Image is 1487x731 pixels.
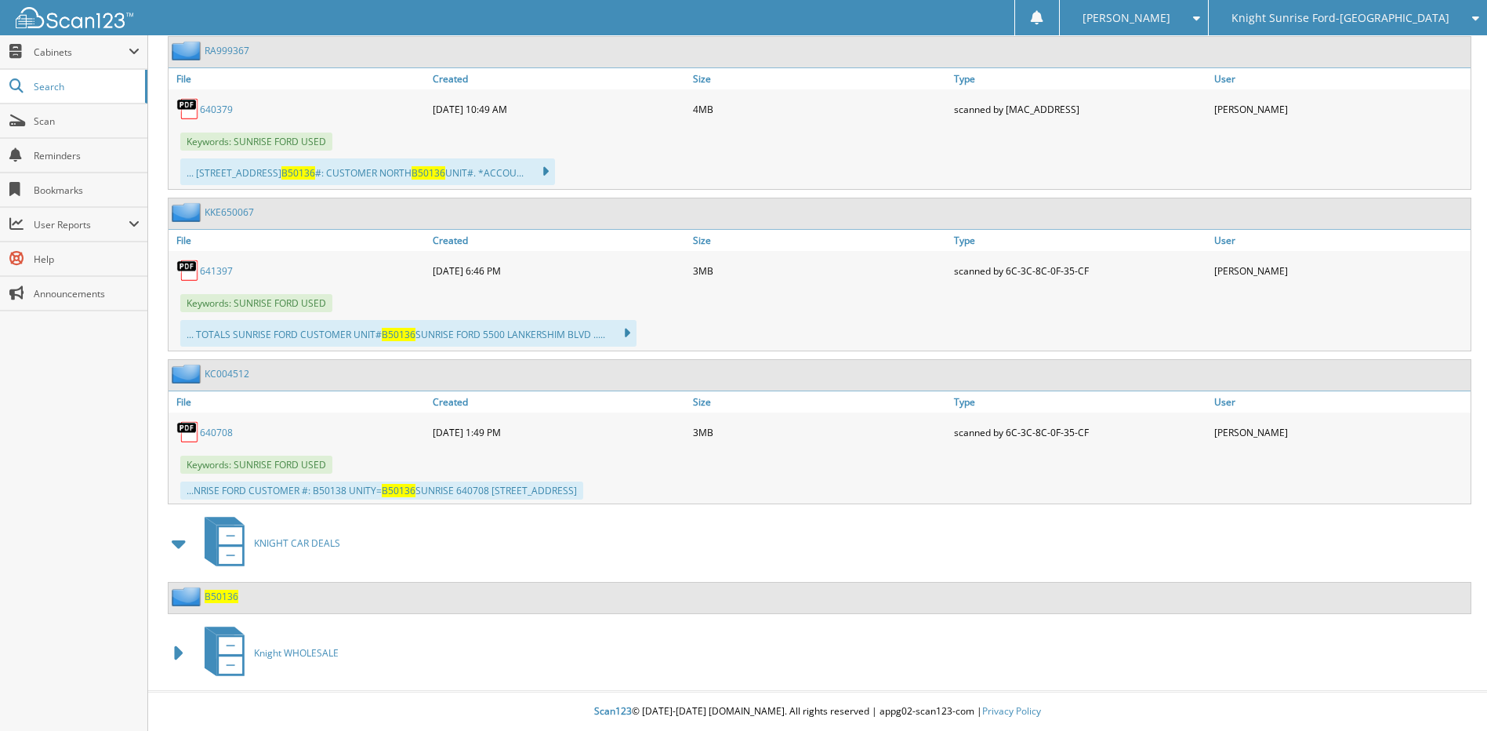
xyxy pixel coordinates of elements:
a: Created [429,391,689,413]
iframe: Chat Widget [1409,656,1487,731]
a: User [1210,230,1471,251]
img: PDF.png [176,97,200,121]
span: Reminders [34,149,140,162]
div: [DATE] 10:49 AM [429,93,689,125]
div: [PERSON_NAME] [1210,255,1471,286]
a: RA999367 [205,44,249,57]
img: scan123-logo-white.svg [16,7,133,28]
div: ... TOTALS SUNRISE FORD CUSTOMER UNIT# SUNRISE FORD 5500 LANKERSHIM BLVD ..... [180,320,637,347]
span: Keywords: SUNRISE FORD USED [180,456,332,474]
span: B50136 [412,166,445,180]
span: Cabinets [34,45,129,59]
span: Keywords: SUNRISE FORD USED [180,294,332,312]
a: Knight WHOLESALE [195,622,339,684]
img: folder2.png [172,587,205,606]
span: KNIGHT CAR DEALS [254,536,340,550]
div: ... [STREET_ADDRESS] #: CUSTOMER NORTH UNIT#. *ACCOU... [180,158,555,185]
div: scanned by [MAC_ADDRESS] [950,93,1210,125]
img: PDF.png [176,420,200,444]
div: 3MB [689,416,949,448]
div: [PERSON_NAME] [1210,416,1471,448]
span: Announcements [34,287,140,300]
a: 640708 [200,426,233,439]
div: ...NRISE FORD CUSTOMER #: B50138 UNITY= SUNRISE 640708 [STREET_ADDRESS] [180,482,583,500]
a: Size [689,68,949,89]
span: User Reports [34,218,129,231]
a: User [1210,68,1471,89]
a: KC004512 [205,367,249,380]
span: Knight WHOLESALE [254,646,339,660]
div: 3MB [689,255,949,286]
span: Bookmarks [34,184,140,197]
img: folder2.png [172,41,205,60]
span: Search [34,80,137,93]
a: Type [950,230,1210,251]
a: 640379 [200,103,233,116]
div: [DATE] 1:49 PM [429,416,689,448]
a: KNIGHT CAR DEALS [195,512,340,574]
span: B50136 [382,328,415,341]
a: Type [950,68,1210,89]
a: User [1210,391,1471,413]
a: File [169,230,429,251]
a: Size [689,230,949,251]
a: Created [429,230,689,251]
img: folder2.png [172,364,205,384]
span: B50136 [382,484,415,497]
a: 641397 [200,264,233,278]
a: Privacy Policy [982,704,1041,718]
a: Created [429,68,689,89]
img: PDF.png [176,259,200,282]
a: Size [689,391,949,413]
span: Knight Sunrise Ford-[GEOGRAPHIC_DATA] [1231,13,1449,23]
img: folder2.png [172,202,205,222]
span: B50136 [281,166,315,180]
a: KKE650067 [205,205,254,219]
a: File [169,68,429,89]
a: B50136 [205,590,238,603]
div: 4MB [689,93,949,125]
span: Scan123 [594,704,632,718]
a: File [169,391,429,413]
span: Keywords: SUNRISE FORD USED [180,133,332,151]
div: scanned by 6C-3C-8C-0F-35-CF [950,255,1210,286]
div: scanned by 6C-3C-8C-0F-35-CF [950,416,1210,448]
div: [PERSON_NAME] [1210,93,1471,125]
span: [PERSON_NAME] [1083,13,1170,23]
div: © [DATE]-[DATE] [DOMAIN_NAME]. All rights reserved | appg02-scan123-com | [148,693,1487,731]
span: Help [34,253,140,266]
span: Scan [34,115,140,128]
a: Type [950,391,1210,413]
div: [DATE] 6:46 PM [429,255,689,286]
